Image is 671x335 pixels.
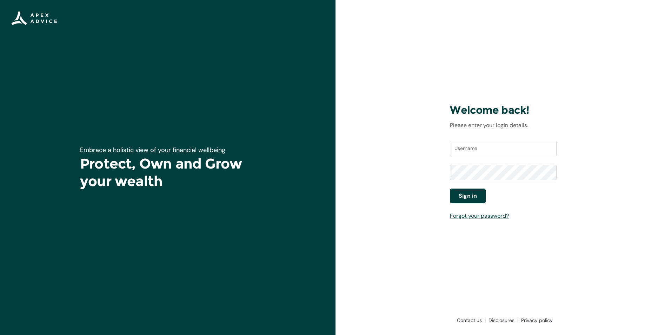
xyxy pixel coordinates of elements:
[450,189,486,203] button: Sign in
[450,141,557,156] input: Username
[450,104,557,117] h3: Welcome back!
[518,317,553,324] a: Privacy policy
[486,317,518,324] a: Disclosures
[80,155,255,190] h1: Protect, Own and Grow your wealth
[450,121,557,130] p: Please enter your login details.
[454,317,486,324] a: Contact us
[450,212,509,219] a: Forgot your password?
[11,11,57,25] img: Apex Advice Group
[459,192,477,200] span: Sign in
[80,146,225,154] span: Embrace a holistic view of your financial wellbeing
